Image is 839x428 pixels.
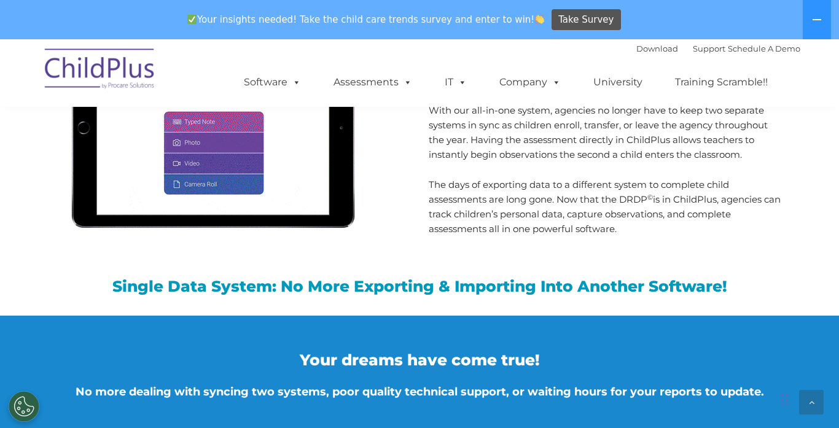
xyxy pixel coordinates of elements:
[112,277,727,295] span: Single Data System: No More Exporting & Importing Into Another Software!
[781,381,789,418] div: Drag
[57,11,364,242] img: DRDP-Observation-min-1
[581,70,655,95] a: University
[487,70,573,95] a: Company
[693,44,725,53] a: Support
[429,103,782,162] p: With our all-in-one system, agencies no longer have to keep two separate systems in sync as child...
[636,44,678,53] a: Download
[728,44,800,53] a: Schedule A Demo
[76,385,764,399] span: No more dealing with syncing two systems, poor quality technical support, or waiting hours for yo...
[300,351,540,369] span: Your dreams have come true!
[636,44,800,53] font: |
[638,303,839,428] iframe: Chat Widget
[429,177,782,236] p: The days of exporting data to a different system to complete child assessments are long gone. Now...
[232,70,313,95] a: Software
[432,70,479,95] a: IT
[663,70,780,95] a: Training Scramble!!
[647,193,653,201] sup: ©
[552,9,621,31] a: Take Survey
[9,391,39,422] button: Cookies Settings
[558,9,614,31] span: Take Survey
[182,8,550,32] span: Your insights needed! Take the child care trends survey and enter to win!
[39,40,162,101] img: ChildPlus by Procare Solutions
[321,70,424,95] a: Assessments
[535,15,544,24] img: 👏
[187,15,197,24] img: ✅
